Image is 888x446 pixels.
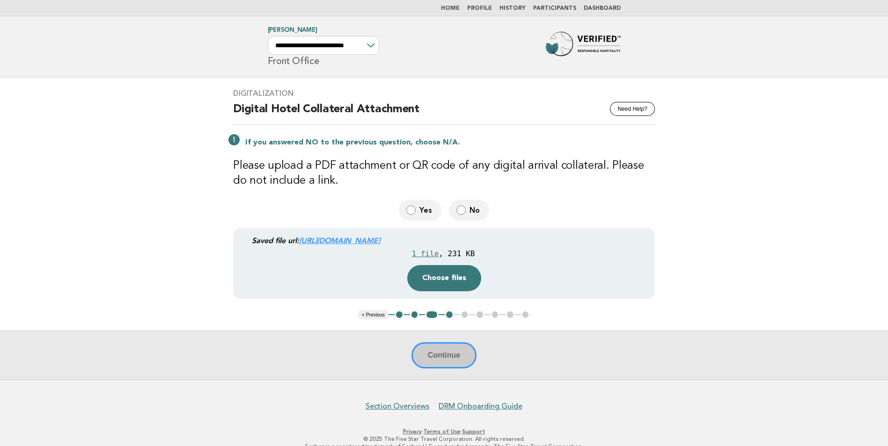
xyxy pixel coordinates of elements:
h2: Digital Hotel Collateral Attachment [233,102,655,125]
a: Home [441,6,460,11]
span: No [470,205,482,215]
div: Saved file url: [252,236,647,245]
button: Need Help? [610,102,654,116]
a: Dashboard [584,6,621,11]
p: If you answered NO to the previous question, choose N/A. [245,138,655,147]
a: Terms of Use [423,428,461,435]
a: Support [462,428,485,435]
p: © 2025 The Five Star Travel Corporation. All rights reserved. [158,435,731,443]
h1: Front Office [268,28,379,66]
a: Section Overviews [366,402,429,411]
button: < Previous [358,310,389,319]
button: 2 [410,310,419,319]
a: Participants [533,6,576,11]
div: , 231 KB [439,249,475,258]
a: Privacy [403,428,422,435]
a: History [499,6,526,11]
input: No [456,205,466,215]
div: 1 file [411,249,439,258]
button: Choose files [407,265,481,291]
span: Yes [419,205,434,215]
button: 1 [395,310,404,319]
button: 4 [445,310,454,319]
p: · · [158,428,731,435]
img: Forbes Travel Guide [546,32,621,62]
a: Profile [467,6,492,11]
button: 3 [425,310,439,319]
a: [PERSON_NAME] [268,27,317,33]
input: Yes [406,205,416,215]
h3: Please upload a PDF attachment or QR code of any digital arrival collateral. Please do not includ... [233,158,655,188]
h3: Digitalization [233,89,655,98]
a: DRM Onboarding Guide [439,402,522,411]
a: [URL][DOMAIN_NAME] [299,236,380,245]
